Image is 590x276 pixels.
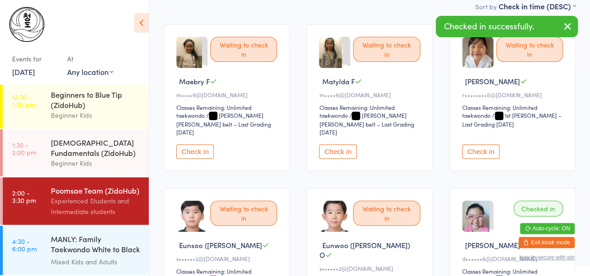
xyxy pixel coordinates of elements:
[462,37,493,68] img: image1618846441.png
[462,111,562,128] span: / 1st [PERSON_NAME] – Last Grading [DATE]
[9,7,44,42] img: Chungdo Taekwondo
[462,144,500,159] button: Check in
[12,51,58,67] div: Events for
[210,201,277,226] div: Waiting to check in
[51,137,141,158] div: [DEMOGRAPHIC_DATA] Fundamentals (ZidoHub)
[51,195,141,217] div: Experienced Students and Intermediate students
[465,76,520,86] span: [PERSON_NAME]
[353,37,420,62] div: Waiting to check in
[51,185,141,195] div: Poomsae Team (ZidoHub)
[319,240,410,260] span: Eunwoo ([PERSON_NAME]) O
[462,103,566,111] div: Classes Remaining: Unlimited
[319,264,423,272] div: s••••••2@[DOMAIN_NAME]
[319,37,342,68] img: image1600611100.png
[475,2,497,11] label: Sort by
[176,267,280,275] div: Classes Remaining: Unlimited
[520,223,575,234] button: Auto-cycle: ON
[67,67,113,77] div: Any location
[462,201,489,232] img: image1599143061.png
[51,256,141,267] div: Mixed Kids and Adults
[12,237,37,252] time: 4:30 - 6:00 pm
[210,37,277,62] div: Waiting to check in
[12,93,35,108] time: 12:30 - 1:30 pm
[176,255,280,263] div: s••••••2@[DOMAIN_NAME]
[519,254,575,261] button: how to secure with pin
[51,89,141,110] div: Beginners to Blue Tip (ZidoHub)
[462,111,491,119] div: taekwondo
[462,91,566,99] div: r••••••••5@[DOMAIN_NAME]
[462,255,566,263] div: d••••••6@[DOMAIN_NAME]
[519,237,575,248] button: Exit kiosk mode
[499,1,576,11] div: Check in time (DESC)
[496,37,563,62] div: Waiting to check in
[176,91,280,99] div: m••••6@[DOMAIN_NAME]
[12,189,36,204] time: 2:00 - 3:30 pm
[353,201,420,226] div: Waiting to check in
[12,67,35,77] a: [DATE]
[436,16,578,37] div: Checked in successfully.
[51,234,141,256] div: MANLY: Family Taekwondo White to Black Belt
[462,267,566,275] div: Classes Remaining: Unlimited
[319,111,347,119] div: taekwondo
[51,158,141,168] div: Beginner Kids
[176,37,202,68] img: image1600611152.png
[3,81,149,128] a: 12:30 -1:30 pmBeginners to Blue Tip (ZidoHub)Beginner Kids
[176,103,280,111] div: Classes Remaining: Unlimited
[319,144,356,159] button: Check in
[51,110,141,121] div: Beginner Kids
[179,76,210,86] span: Maebry F
[465,240,520,250] span: [PERSON_NAME]
[3,129,149,176] a: 1:30 -2:00 pm[DEMOGRAPHIC_DATA] Fundamentals (ZidoHub)Beginner Kids
[319,103,423,111] div: Classes Remaining: Unlimited
[3,226,149,275] a: 4:30 -6:00 pmMANLY: Family Taekwondo White to Black BeltMixed Kids and Adults
[322,76,354,86] span: Matylda F
[3,177,149,225] a: 2:00 -3:30 pmPoomsae Team (ZidoHub)Experienced Students and Intermediate students
[176,111,271,136] span: / [PERSON_NAME] [PERSON_NAME] belt – Last Grading [DATE]
[67,51,113,67] div: At
[319,201,350,232] img: image1751887623.png
[319,91,423,99] div: m••••6@[DOMAIN_NAME]
[176,111,205,119] div: taekwondo
[514,201,563,216] div: Checked in
[176,144,214,159] button: Check in
[12,141,36,156] time: 1:30 - 2:00 pm
[179,240,262,250] span: Eunsoo ([PERSON_NAME]
[319,111,414,136] span: / [PERSON_NAME] [PERSON_NAME] belt – Last Grading [DATE]
[176,201,208,232] img: image1751887640.png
